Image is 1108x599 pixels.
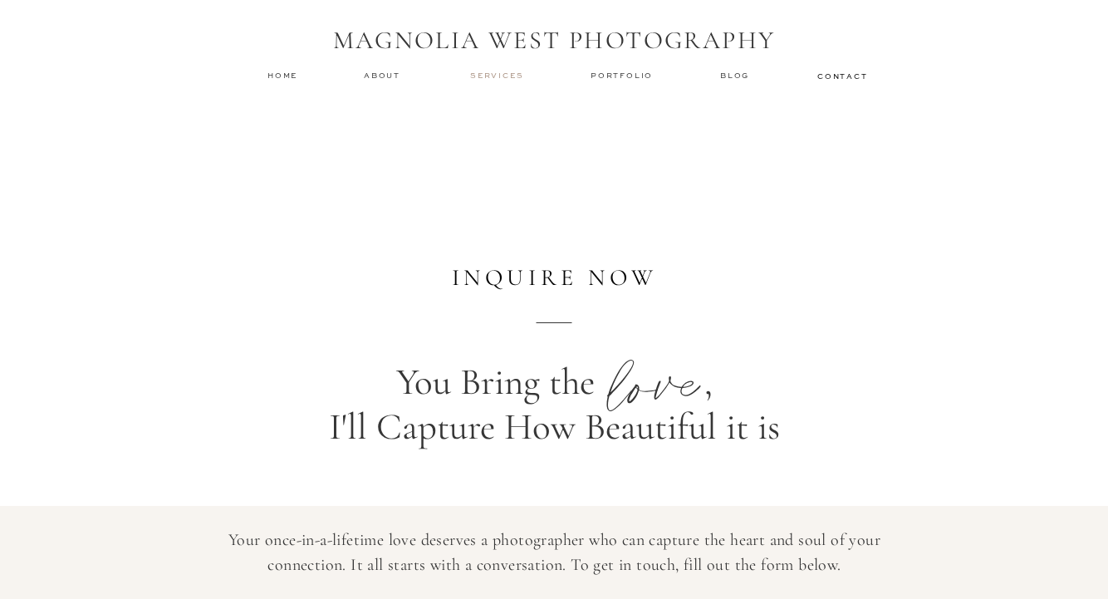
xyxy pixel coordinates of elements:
[817,71,865,81] a: contact
[591,70,656,81] a: Portfolio
[604,323,714,429] p: love
[364,70,405,81] a: about
[321,26,787,57] h1: MAGNOLIA WEST PHOTOGRAPHY
[720,70,753,81] a: Blog
[146,360,962,463] p: You Bring the , I'll Capture How Beautiful it is
[470,70,526,81] a: services
[267,70,299,81] a: home
[428,264,681,292] h2: inquire now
